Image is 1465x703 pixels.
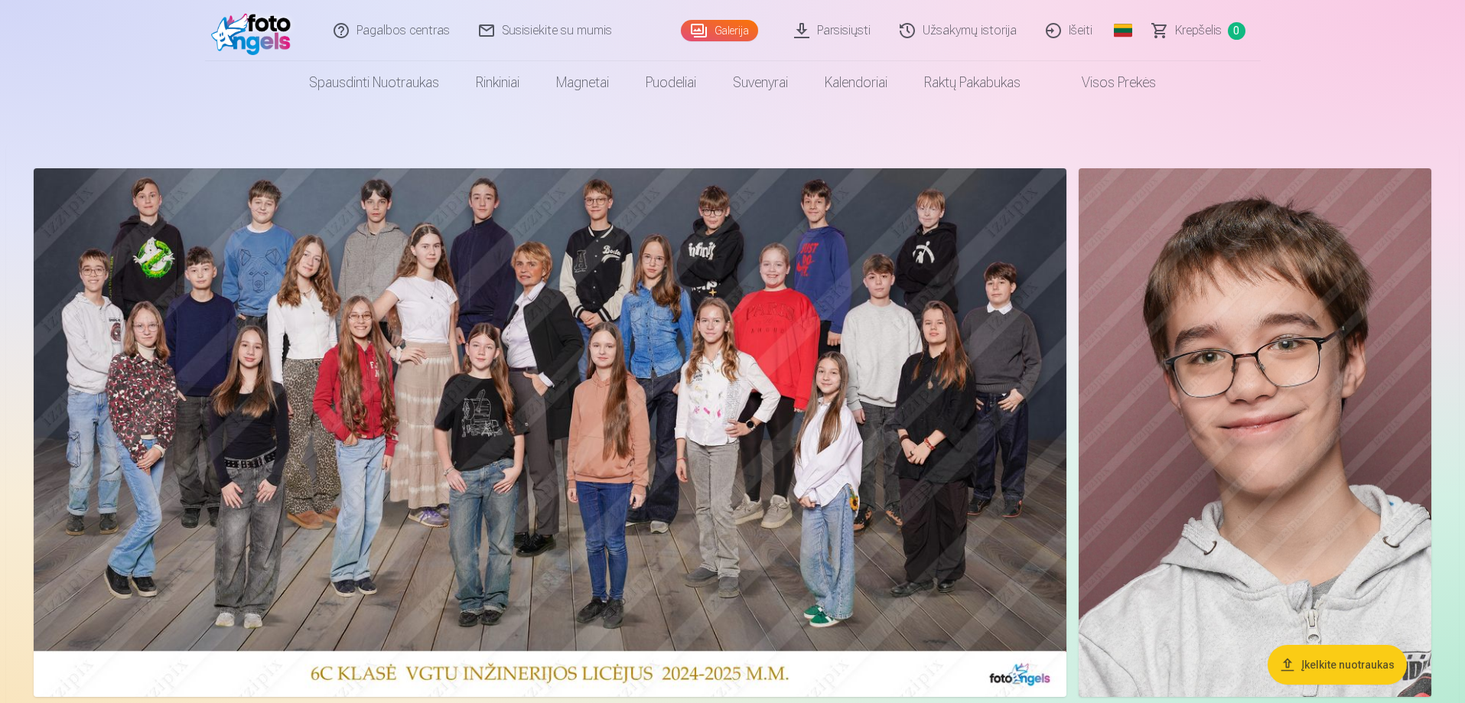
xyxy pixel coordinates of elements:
span: Krepšelis [1175,21,1222,40]
a: Galerija [681,20,758,41]
a: Suvenyrai [715,61,806,104]
a: Magnetai [538,61,627,104]
img: /fa5 [211,6,299,55]
a: Raktų pakabukas [906,61,1039,104]
button: Įkelkite nuotraukas [1268,645,1407,685]
a: Kalendoriai [806,61,906,104]
a: Rinkiniai [457,61,538,104]
a: Spausdinti nuotraukas [291,61,457,104]
a: Puodeliai [627,61,715,104]
a: Visos prekės [1039,61,1174,104]
span: 0 [1228,22,1245,40]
